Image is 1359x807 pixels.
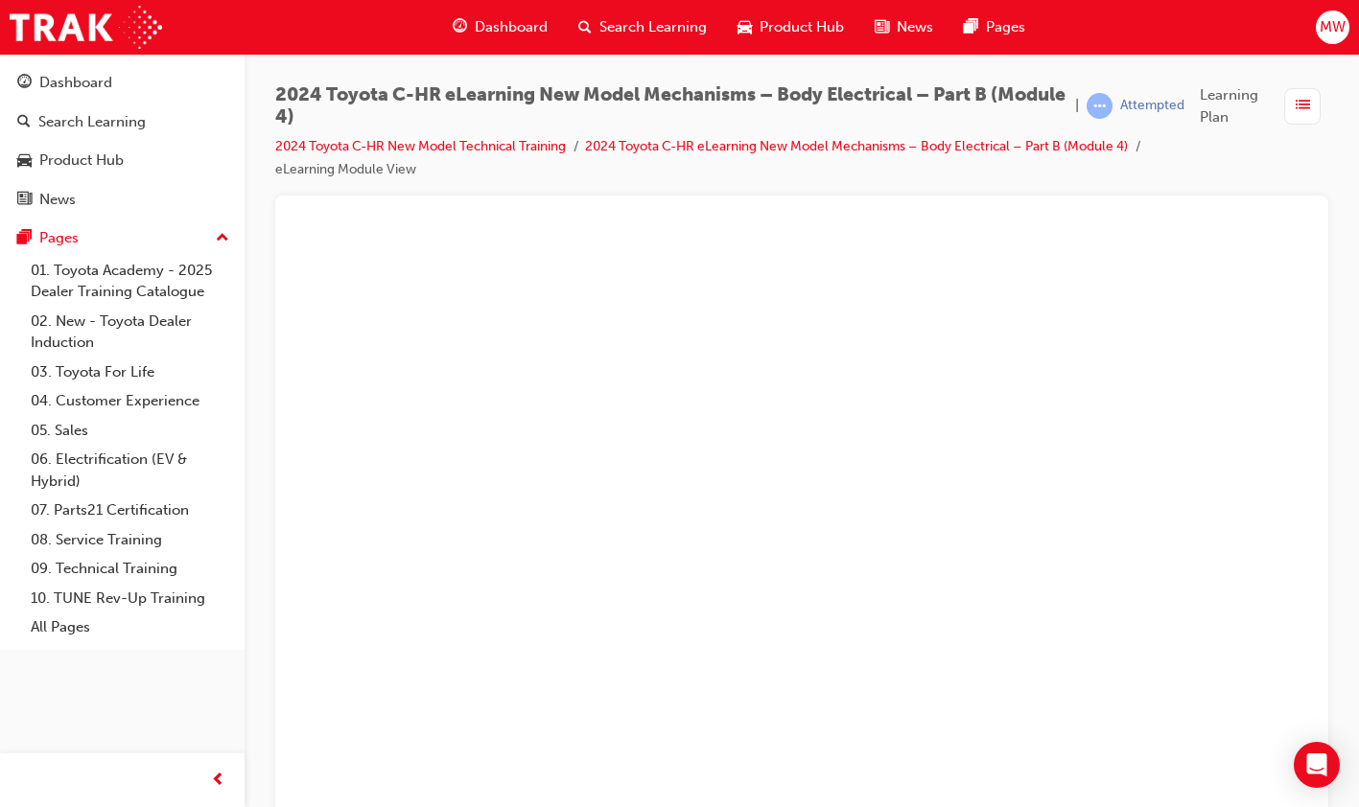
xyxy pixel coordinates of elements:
a: 03. Toyota For Life [23,357,237,387]
span: Learning Plan [1200,84,1277,127]
span: list-icon [1296,94,1310,118]
span: | [1075,95,1079,117]
span: news-icon [17,192,32,209]
a: 2024 Toyota C-HR New Model Technical Training [275,138,566,154]
a: Dashboard [8,65,237,101]
a: 10. TUNE Rev-Up Training [23,584,237,613]
button: DashboardSearch LearningProduct HubNews [8,61,237,220]
button: Learning Plan [1200,84,1328,127]
a: 04. Customer Experience [23,386,237,416]
span: MW [1320,16,1346,38]
span: prev-icon [211,769,225,793]
span: Pages [986,16,1025,38]
a: Search Learning [8,104,237,140]
div: Product Hub [39,150,124,172]
a: search-iconSearch Learning [563,8,722,47]
span: Product Hub [760,16,844,38]
div: Dashboard [39,72,112,94]
button: Pages [8,220,237,256]
a: Product Hub [8,143,237,178]
span: search-icon [578,15,592,39]
span: search-icon [17,114,31,131]
div: Pages [39,227,79,249]
a: pages-iconPages [949,8,1041,47]
a: 06. Electrification (EV & Hybrid) [23,445,237,496]
a: 02. New - Toyota Dealer Induction [23,307,237,357]
div: Open Intercom Messenger [1294,742,1340,788]
a: guage-iconDashboard [437,8,563,47]
span: 2024 Toyota C-HR eLearning New Model Mechanisms – Body Electrical – Part B (Module 4) [275,84,1067,127]
span: News [897,16,933,38]
span: car-icon [17,152,32,170]
li: eLearning Module View [275,159,416,181]
a: car-iconProduct Hub [722,8,859,47]
span: learningRecordVerb_ATTEMPT-icon [1087,93,1113,119]
a: news-iconNews [859,8,949,47]
a: News [8,182,237,218]
a: 2024 Toyota C-HR eLearning New Model Mechanisms – Body Electrical – Part B (Module 4) [585,138,1128,154]
span: up-icon [216,226,229,251]
span: car-icon [738,15,752,39]
div: News [39,189,76,211]
div: Search Learning [38,111,146,133]
span: pages-icon [17,230,32,247]
span: pages-icon [964,15,978,39]
button: MW [1316,11,1349,44]
a: 07. Parts21 Certification [23,496,237,525]
a: 01. Toyota Academy - 2025 Dealer Training Catalogue [23,256,237,307]
div: Attempted [1120,97,1184,115]
span: guage-icon [453,15,467,39]
img: Trak [10,6,162,49]
span: Search Learning [599,16,707,38]
a: 08. Service Training [23,525,237,555]
a: 05. Sales [23,416,237,446]
span: Dashboard [475,16,548,38]
span: news-icon [875,15,889,39]
a: All Pages [23,612,237,642]
a: 09. Technical Training [23,554,237,584]
span: guage-icon [17,75,32,92]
